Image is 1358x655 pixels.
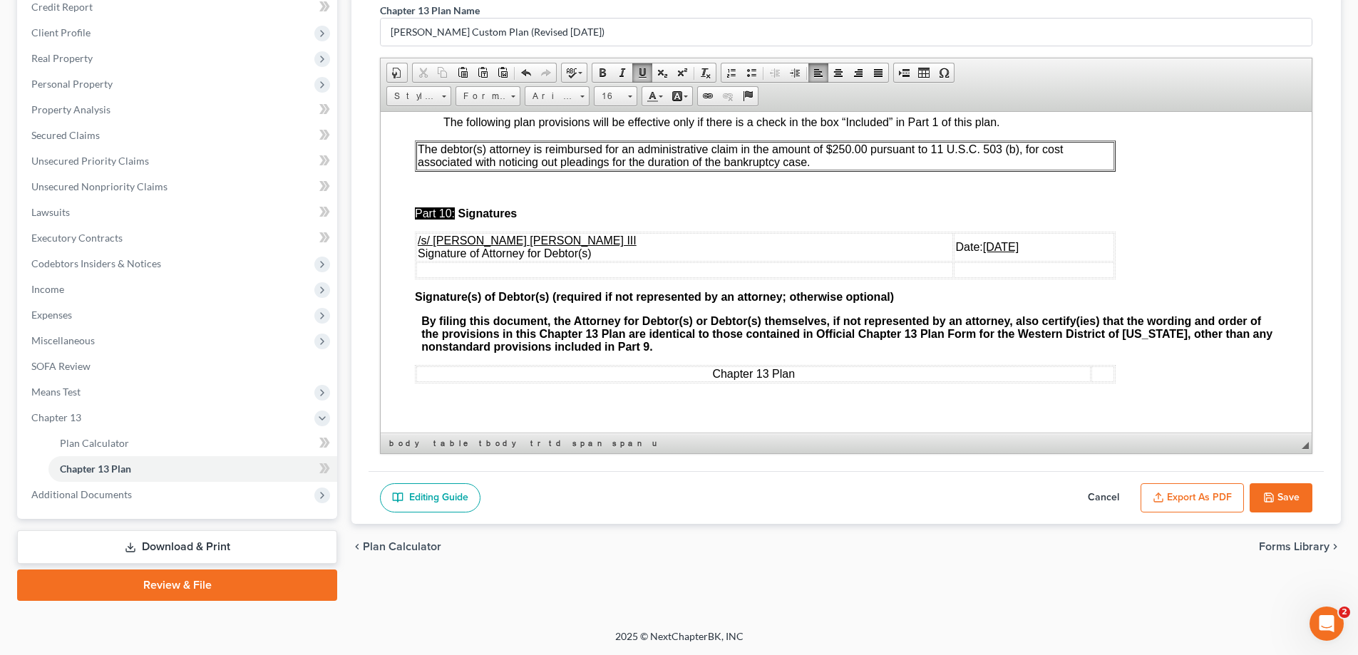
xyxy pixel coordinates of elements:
a: 16 [594,86,637,106]
span: Real Property [31,52,93,64]
a: Bold [592,63,612,82]
a: Anchor [738,87,758,105]
span: Chapter 13 Plan [60,463,131,475]
a: SOFA Review [20,354,337,379]
a: Italic [612,63,632,82]
a: Underline [632,63,652,82]
span: Expenses [31,309,72,321]
span: Plan Calculator [363,541,441,552]
a: Cut [413,63,433,82]
span: 2 [1339,607,1350,618]
a: tr element [528,436,545,450]
a: Secured Claims [20,123,337,148]
a: table element [431,436,475,450]
iframe: Rich Text Editor, document-ckeditor [381,112,1312,433]
span: SOFA Review [31,360,91,372]
input: Enter name... [381,19,1312,46]
a: Property Analysis [20,97,337,123]
a: Align Left [808,63,828,82]
span: Secured Claims [31,129,100,141]
a: Arial [525,86,590,106]
a: Justify [868,63,888,82]
button: Forms Library chevron_right [1259,541,1341,552]
a: Background Color [667,87,692,105]
span: Unsecured Nonpriority Claims [31,180,168,192]
span: Credit Report [31,1,93,13]
a: Increase Indent [785,63,805,82]
a: Center [828,63,848,82]
iframe: Intercom live chat [1310,607,1344,641]
a: Editing Guide [380,483,480,513]
span: Format [456,87,506,105]
span: Arial [525,87,575,105]
a: Lawsuits [20,200,337,225]
span: Means Test [31,386,81,398]
a: Table [914,63,934,82]
span: Client Profile [31,26,91,38]
a: Subscript [652,63,672,82]
a: tbody element [476,436,526,450]
u: [DATE] [602,129,638,141]
span: Resize [1302,442,1309,449]
a: Superscript [672,63,692,82]
span: Plan Calculator [60,437,129,449]
a: Copy [433,63,453,82]
a: Link [698,87,718,105]
a: span element [570,436,608,450]
a: Executory Contracts [20,225,337,251]
span: Chapter 13 [31,411,81,423]
span: Unsecured Priority Claims [31,155,149,167]
a: Plan Calculator [48,430,337,456]
span: Miscellaneous [31,334,95,346]
button: Cancel [1072,483,1135,513]
a: Paste from Word [493,63,513,82]
a: u element [649,436,658,450]
a: Styles [386,86,451,106]
a: body element [386,436,429,450]
a: Chapter 13 Plan [48,456,337,482]
strong: By filing this document, the Attorney for Debtor(s) or Debtor(s) themselves, if not represented b... [41,203,892,241]
label: Chapter 13 Plan Name [380,3,480,18]
i: chevron_right [1329,541,1341,552]
a: span element [609,436,648,450]
a: Align Right [848,63,868,82]
a: Format [456,86,520,106]
a: Paste [453,63,473,82]
span: Codebtors Insiders & Notices [31,257,161,269]
a: Unlink [718,87,738,105]
a: Spell Checker [562,63,587,82]
a: Remove Format [696,63,716,82]
span: 16 [595,87,623,105]
a: Unsecured Nonpriority Claims [20,174,337,200]
a: Paste as plain text [473,63,493,82]
a: Undo [516,63,536,82]
span: Additional Documents [31,488,132,500]
div: 2025 © NextChapterBK, INC [273,629,1086,655]
span: Personal Property [31,78,113,90]
span: Property Analysis [31,103,110,115]
a: Redo [536,63,556,82]
button: chevron_left Plan Calculator [351,541,441,552]
span: Income [31,283,64,295]
a: Insert/Remove Numbered List [721,63,741,82]
span: Executory Contracts [31,232,123,244]
a: Decrease Indent [765,63,785,82]
a: Document Properties [387,63,407,82]
button: Save [1250,483,1312,513]
a: Insert Special Character [934,63,954,82]
i: chevron_left [351,541,363,552]
button: Export as PDF [1141,483,1244,513]
span: Styles [387,87,437,105]
span: Date: [575,129,638,141]
a: Text Color [642,87,667,105]
a: Download & Print [17,530,337,564]
a: Insert/Remove Bulleted List [741,63,761,82]
a: Unsecured Priority Claims [20,148,337,174]
span: Chapter 13 Plan [331,256,414,268]
a: Review & File [17,569,337,601]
